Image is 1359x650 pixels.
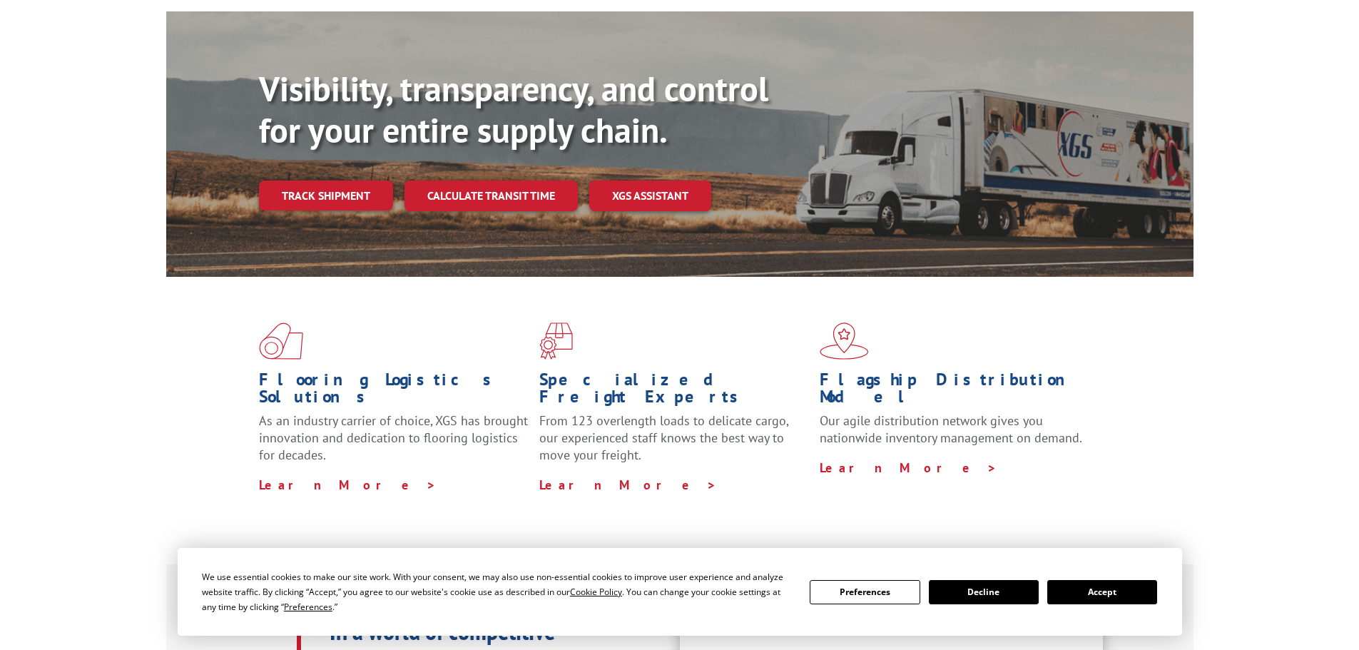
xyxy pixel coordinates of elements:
[202,569,793,614] div: We use essential cookies to make our site work. With your consent, we may also use non-essential ...
[259,181,393,210] a: Track shipment
[810,580,920,604] button: Preferences
[1047,580,1157,604] button: Accept
[404,181,578,211] a: Calculate transit time
[539,371,809,412] h1: Specialized Freight Experts
[284,601,332,613] span: Preferences
[539,323,573,360] img: xgs-icon-focused-on-flooring-red
[820,323,869,360] img: xgs-icon-flagship-distribution-model-red
[820,371,1089,412] h1: Flagship Distribution Model
[589,181,711,211] a: XGS ASSISTANT
[570,586,622,598] span: Cookie Policy
[539,477,717,493] a: Learn More >
[539,412,809,476] p: From 123 overlength loads to delicate cargo, our experienced staff knows the best way to move you...
[259,323,303,360] img: xgs-icon-total-supply-chain-intelligence-red
[178,548,1182,636] div: Cookie Consent Prompt
[259,412,528,463] span: As an industry carrier of choice, XGS has brought innovation and dedication to flooring logistics...
[820,412,1082,446] span: Our agile distribution network gives you nationwide inventory management on demand.
[259,371,529,412] h1: Flooring Logistics Solutions
[259,66,768,152] b: Visibility, transparency, and control for your entire supply chain.
[929,580,1039,604] button: Decline
[259,477,437,493] a: Learn More >
[820,459,997,476] a: Learn More >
